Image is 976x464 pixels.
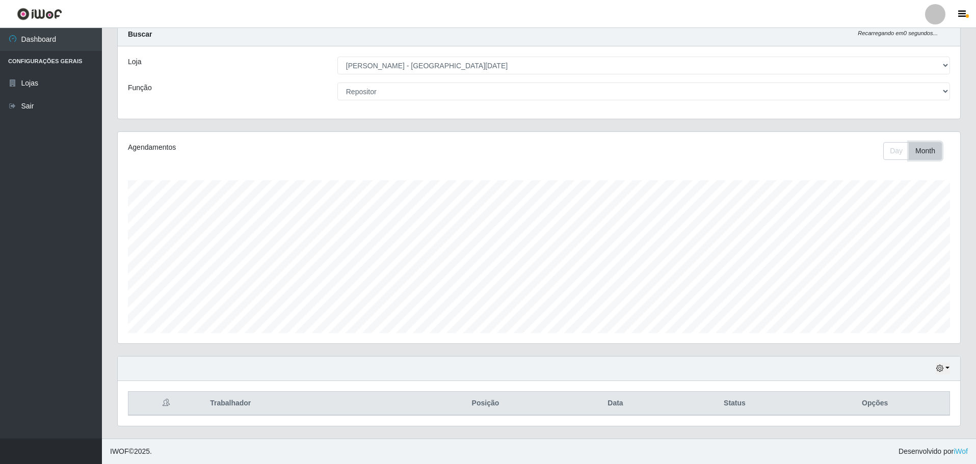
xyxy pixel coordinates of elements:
[883,142,909,160] button: Day
[800,392,949,416] th: Opções
[883,142,942,160] div: First group
[128,142,462,153] div: Agendamentos
[204,392,409,416] th: Trabalhador
[669,392,800,416] th: Status
[562,392,669,416] th: Data
[899,446,968,457] span: Desenvolvido por
[909,142,942,160] button: Month
[128,57,141,67] label: Loja
[409,392,562,416] th: Posição
[883,142,950,160] div: Toolbar with button groups
[110,447,129,455] span: IWOF
[858,30,938,36] i: Recarregando em 0 segundos...
[954,447,968,455] a: iWof
[110,446,152,457] span: © 2025 .
[128,30,152,38] strong: Buscar
[17,8,62,20] img: CoreUI Logo
[128,83,152,93] label: Função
